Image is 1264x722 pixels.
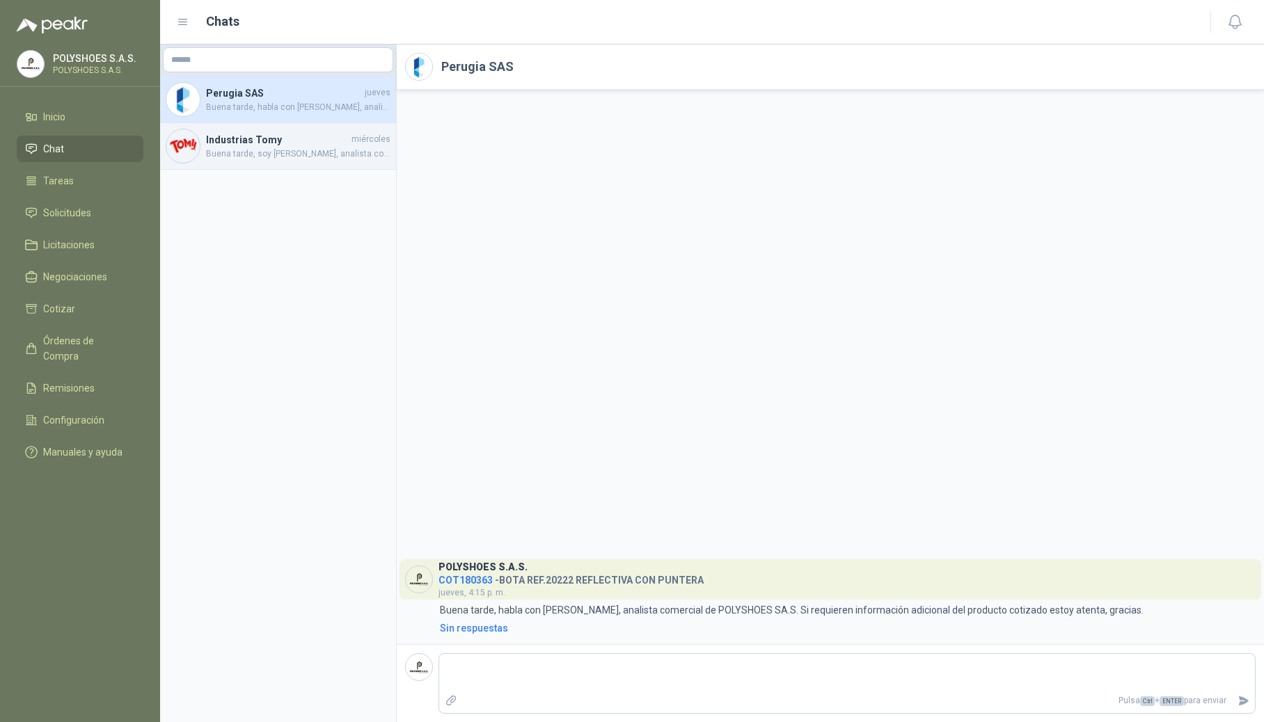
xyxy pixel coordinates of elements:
[160,77,396,123] a: Company LogoPerugia SASjuevesBuena tarde, habla con [PERSON_NAME], analista comercial de POLYSHOE...
[43,380,95,396] span: Remisiones
[160,123,396,170] a: Company LogoIndustrias TomymiércolesBuena tarde, soy [PERSON_NAME], analista comercial de POLYSHO...
[439,571,704,584] h4: - BOTA REF.20222 REFLECTIVA CON PUNTERA
[17,104,143,130] a: Inicio
[43,333,130,364] span: Órdenes de Compra
[440,620,508,636] div: Sin respuestas
[439,588,505,597] span: jueves, 4:15 p. m.
[17,328,143,369] a: Órdenes de Compra
[166,83,200,116] img: Company Logo
[1232,689,1255,713] button: Enviar
[43,141,64,157] span: Chat
[17,296,143,322] a: Cotizar
[206,86,362,101] h4: Perugia SAS
[406,54,432,80] img: Company Logo
[17,51,44,77] img: Company Logo
[463,689,1233,713] p: Pulsa + para enviar
[440,602,1144,618] p: Buena tarde, habla con [PERSON_NAME], analista comercial de POLYSHOES SA.S. Si requieren informac...
[53,66,140,74] p: POLYSHOES S.A.S.
[43,412,104,428] span: Configuración
[43,173,74,188] span: Tareas
[365,86,390,99] span: jueves
[441,57,514,77] h2: Perugia SAS
[166,129,200,163] img: Company Logo
[17,200,143,226] a: Solicitudes
[43,205,91,220] span: Solicitudes
[43,301,75,316] span: Cotizar
[439,563,528,571] h3: POLYSHOES S.A.S.
[17,168,143,194] a: Tareas
[1140,696,1155,706] span: Ctrl
[17,264,143,290] a: Negociaciones
[17,439,143,465] a: Manuales y ayuda
[17,232,143,258] a: Licitaciones
[43,109,65,125] span: Inicio
[206,12,239,31] h1: Chats
[439,689,463,713] label: Adjuntar archivos
[439,575,493,586] span: COT180363
[206,147,390,161] span: Buena tarde, soy [PERSON_NAME], analista comercial de POLYSHOES SAS (Cali, [PERSON_NAME]) Compart...
[351,133,390,146] span: miércoles
[17,17,88,33] img: Logo peakr
[43,237,95,252] span: Licitaciones
[43,444,123,460] span: Manuales y ayuda
[1160,696,1184,706] span: ENTER
[53,54,140,63] p: POLYSHOES S.A.S.
[17,375,143,401] a: Remisiones
[206,101,390,114] span: Buena tarde, habla con [PERSON_NAME], analista comercial de POLYSHOES SA.S. Si requieren informac...
[406,654,432,680] img: Company Logo
[17,407,143,433] a: Configuración
[206,132,349,147] h4: Industrias Tomy
[437,620,1256,636] a: Sin respuestas
[406,566,432,593] img: Company Logo
[17,136,143,162] a: Chat
[43,269,107,284] span: Negociaciones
